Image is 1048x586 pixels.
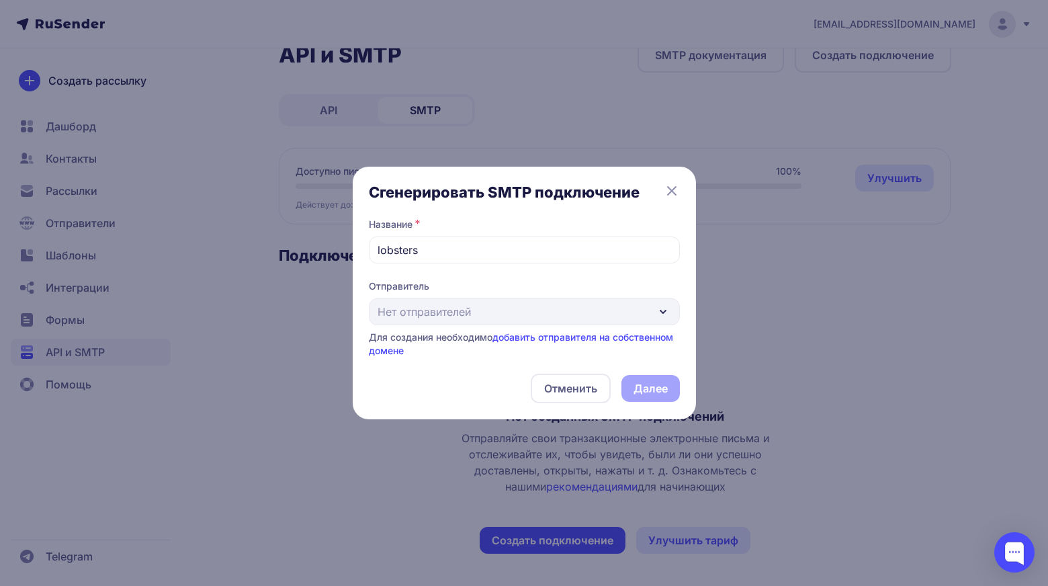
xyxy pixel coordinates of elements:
h3: Сгенерировать SMTP подключение [369,183,680,202]
button: Отменить [531,374,611,403]
span: Отправитель [369,280,680,293]
label: Название [369,218,412,231]
input: Укажите название SMTP подключения [369,237,680,263]
a: добавить отправителя на собственном домене [369,331,673,356]
span: Для создания необходимо [369,331,673,356]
